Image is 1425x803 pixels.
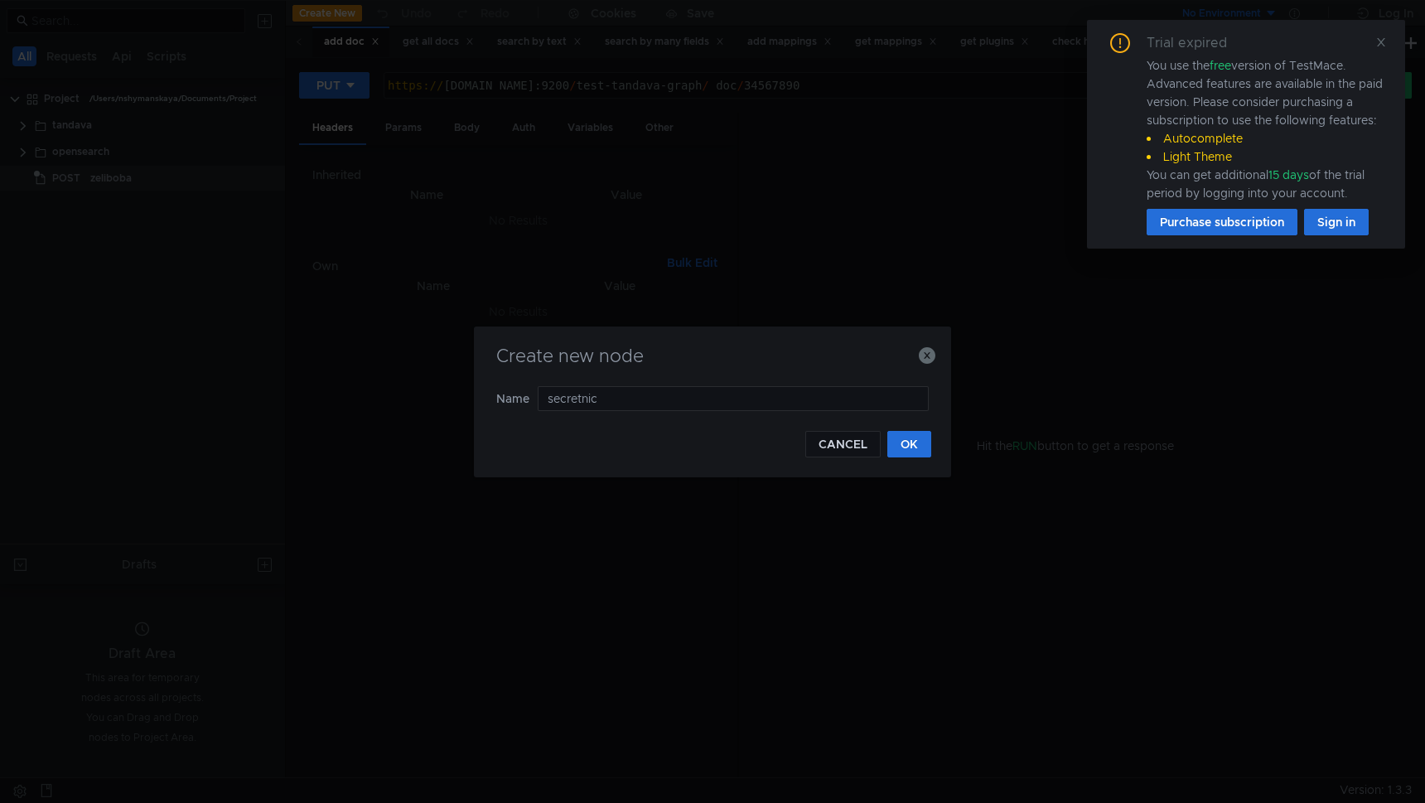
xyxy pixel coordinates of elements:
span: 15 days [1268,167,1309,182]
div: Trial expired [1147,33,1247,53]
div: You use the version of TestMace. Advanced features are available in the paid version. Please cons... [1147,56,1385,202]
div: You can get additional of the trial period by logging into your account. [1147,166,1385,202]
li: Light Theme [1147,148,1385,166]
li: Autocomplete [1147,129,1385,148]
span: free [1210,58,1231,73]
button: Sign in [1304,209,1369,235]
h3: Create new node [494,346,931,366]
label: Name [496,386,538,411]
button: Purchase subscription [1147,209,1297,235]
